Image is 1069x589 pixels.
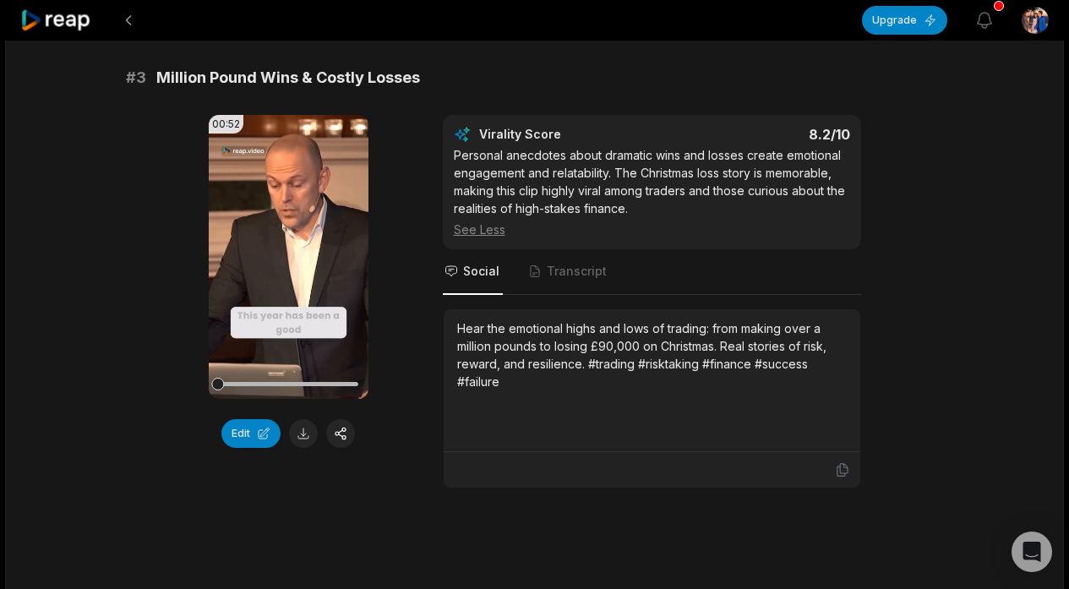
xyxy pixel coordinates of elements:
[443,249,861,295] nav: Tabs
[547,263,607,280] span: Transcript
[457,319,847,390] div: Hear the emotional highs and lows of trading: from making over a million pounds to losing £90,000...
[156,66,420,90] span: Million Pound Wins & Costly Losses
[463,263,499,280] span: Social
[668,126,850,143] div: 8.2 /10
[479,126,661,143] div: Virality Score
[454,221,850,238] div: See Less
[209,115,368,399] video: Your browser does not support mp4 format.
[126,66,146,90] span: # 3
[454,146,850,238] div: Personal anecdotes about dramatic wins and losses create emotional engagement and relatability. T...
[862,6,947,35] button: Upgrade
[221,419,281,448] button: Edit
[1012,532,1052,572] div: Open Intercom Messenger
